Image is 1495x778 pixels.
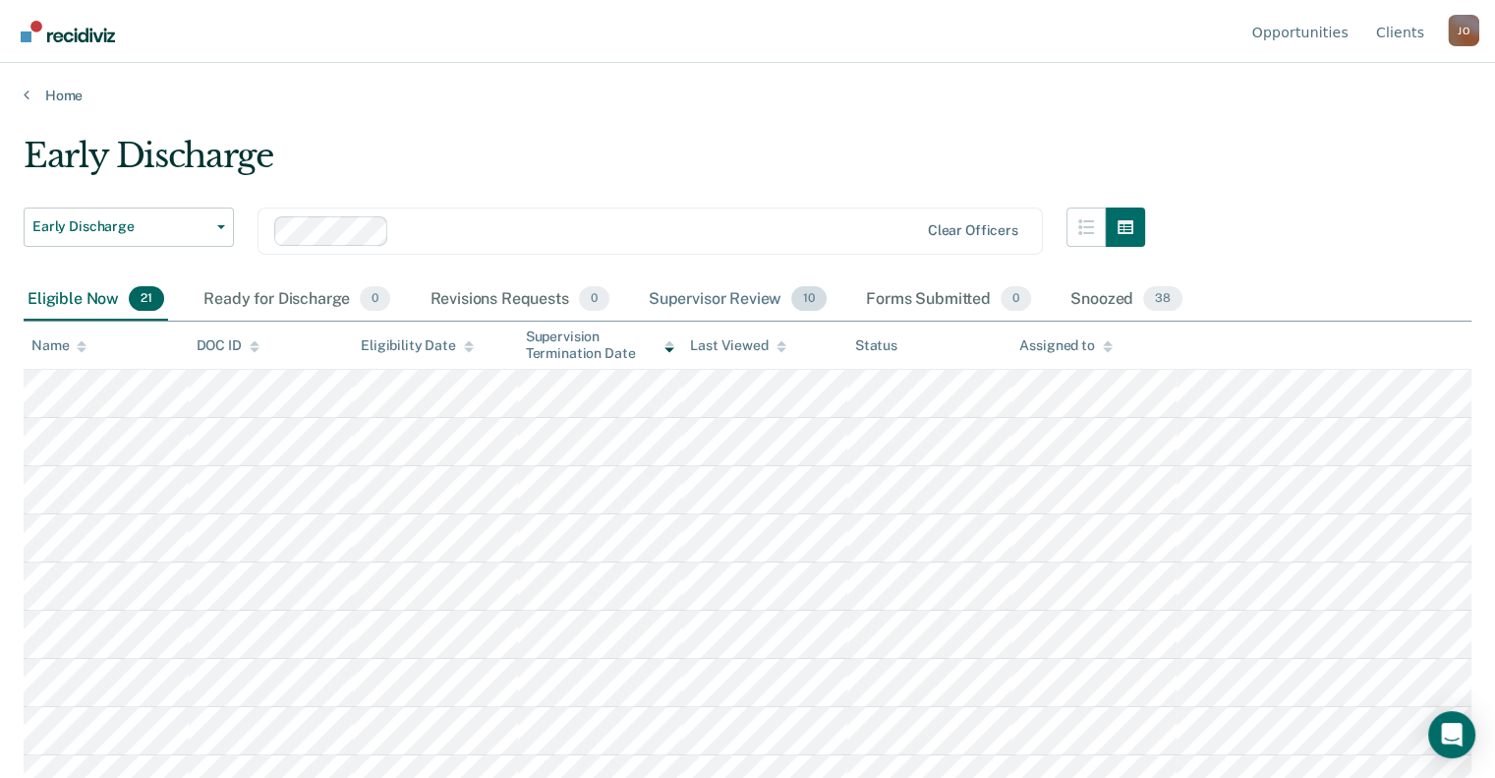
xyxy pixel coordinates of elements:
div: Snoozed38 [1066,278,1186,322]
div: Ready for Discharge0 [200,278,394,322]
div: DOC ID [197,337,259,354]
div: Early Discharge [24,136,1145,192]
div: Open Intercom Messenger [1428,711,1475,758]
div: Supervisor Review10 [645,278,831,322]
div: J O [1448,15,1479,46]
div: Supervision Termination Date [526,329,675,362]
div: Forms Submitted0 [862,278,1035,322]
div: Name [31,337,86,354]
div: Clear officers [928,222,1018,239]
div: Assigned to [1019,337,1112,354]
span: 38 [1143,286,1182,312]
div: Eligibility Date [361,337,474,354]
div: Revisions Requests0 [426,278,612,322]
span: 0 [1001,286,1031,312]
button: Early Discharge [24,208,234,247]
a: Home [24,87,1471,104]
span: 21 [129,286,164,312]
div: Eligible Now21 [24,278,168,322]
img: Recidiviz [21,21,115,42]
div: Status [855,337,897,354]
span: Early Discharge [32,218,209,235]
span: 0 [360,286,390,312]
span: 10 [791,286,827,312]
button: Profile dropdown button [1448,15,1479,46]
div: Last Viewed [690,337,785,354]
span: 0 [579,286,609,312]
